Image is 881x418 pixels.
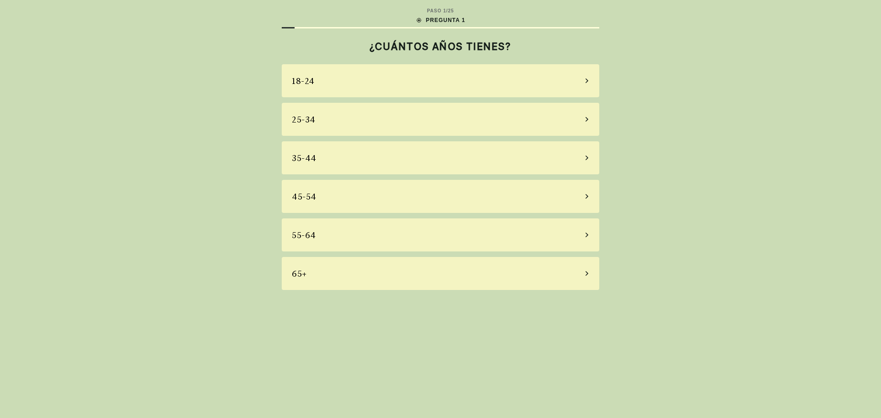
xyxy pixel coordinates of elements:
font: 55-64 [292,230,316,240]
font: 35-44 [292,153,317,163]
font: 1 [443,8,446,13]
font: / [446,8,448,13]
font: PREGUNTA 1 [426,17,465,23]
font: PASO [427,8,442,13]
font: 25 [448,8,454,13]
font: 18-24 [292,76,315,86]
font: ¿CUÁNTOS AÑOS TIENES? [369,40,512,52]
font: 65+ [292,269,307,279]
font: 45-54 [292,192,317,201]
font: 25-34 [292,115,316,124]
